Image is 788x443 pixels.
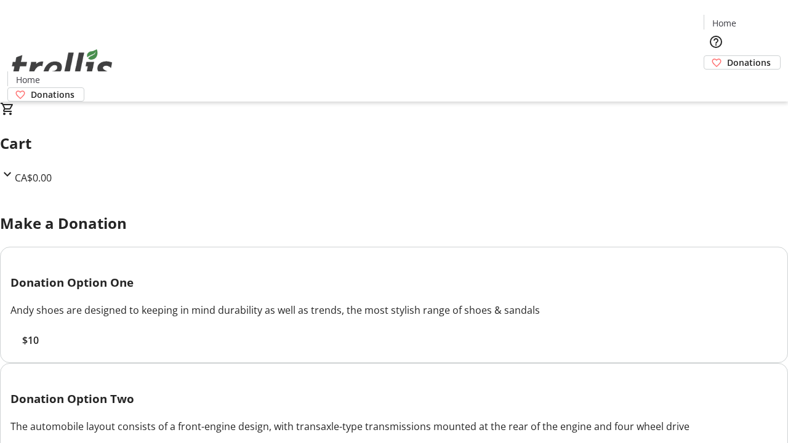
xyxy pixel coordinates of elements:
div: The automobile layout consists of a front-engine design, with transaxle-type transmissions mounte... [10,419,778,434]
a: Donations [7,87,84,102]
a: Home [8,73,47,86]
button: Help [704,30,728,54]
button: $10 [10,333,50,348]
span: Donations [31,88,74,101]
div: Andy shoes are designed to keeping in mind durability as well as trends, the most stylish range o... [10,303,778,317]
h3: Donation Option Two [10,390,778,407]
a: Home [704,17,744,30]
span: CA$0.00 [15,171,52,185]
button: Cart [704,70,728,94]
h3: Donation Option One [10,274,778,291]
img: Orient E2E Organization j9Ja2GK1b9's Logo [7,36,117,97]
span: $10 [22,333,39,348]
a: Donations [704,55,781,70]
span: Home [16,73,40,86]
span: Donations [727,56,771,69]
span: Home [712,17,736,30]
